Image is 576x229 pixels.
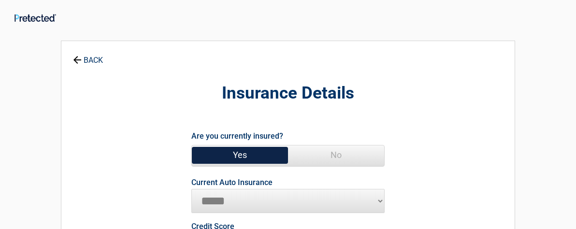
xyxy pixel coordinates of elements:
a: BACK [71,47,105,64]
h2: Insurance Details [115,82,461,105]
label: Are you currently insured? [191,129,283,143]
img: Main Logo [14,14,56,22]
span: No [288,145,384,165]
label: Current Auto Insurance [191,179,273,186]
span: Yes [192,145,288,165]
